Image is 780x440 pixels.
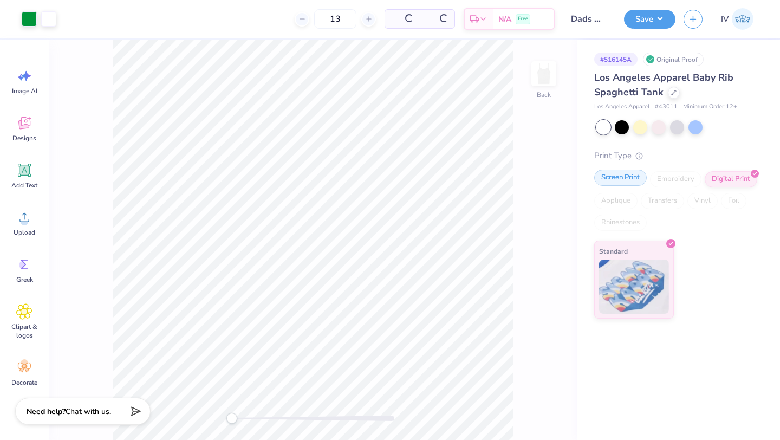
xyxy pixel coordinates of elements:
div: Foil [721,193,746,209]
span: Decorate [11,378,37,387]
span: IV [721,13,729,25]
span: Los Angeles Apparel Baby Rib Spaghetti Tank [594,71,733,99]
span: N/A [498,14,511,25]
div: Accessibility label [226,413,237,424]
span: Minimum Order: 12 + [683,102,737,112]
span: # 43011 [655,102,678,112]
img: Standard [599,260,669,314]
div: Back [537,90,551,100]
strong: Need help? [27,406,66,417]
span: Clipart & logos [6,322,42,340]
div: Applique [594,193,638,209]
img: Back [533,63,555,85]
span: Standard [599,245,628,257]
div: Vinyl [687,193,718,209]
span: Add Text [11,181,37,190]
a: IV [716,8,758,30]
input: Untitled Design [563,8,616,30]
span: Chat with us. [66,406,111,417]
span: Greek [16,275,33,284]
div: Digital Print [705,171,757,187]
span: Upload [14,228,35,237]
img: Isha Veturkar [732,8,753,30]
span: Free [518,15,528,23]
div: Transfers [641,193,684,209]
input: – – [314,9,356,29]
div: Print Type [594,150,758,162]
div: Embroidery [650,171,701,187]
button: Save [624,10,675,29]
div: # 516145A [594,53,638,66]
span: Image AI [12,87,37,95]
div: Rhinestones [594,215,647,231]
span: Los Angeles Apparel [594,102,649,112]
span: Designs [12,134,36,143]
div: Original Proof [643,53,704,66]
div: Screen Print [594,170,647,186]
